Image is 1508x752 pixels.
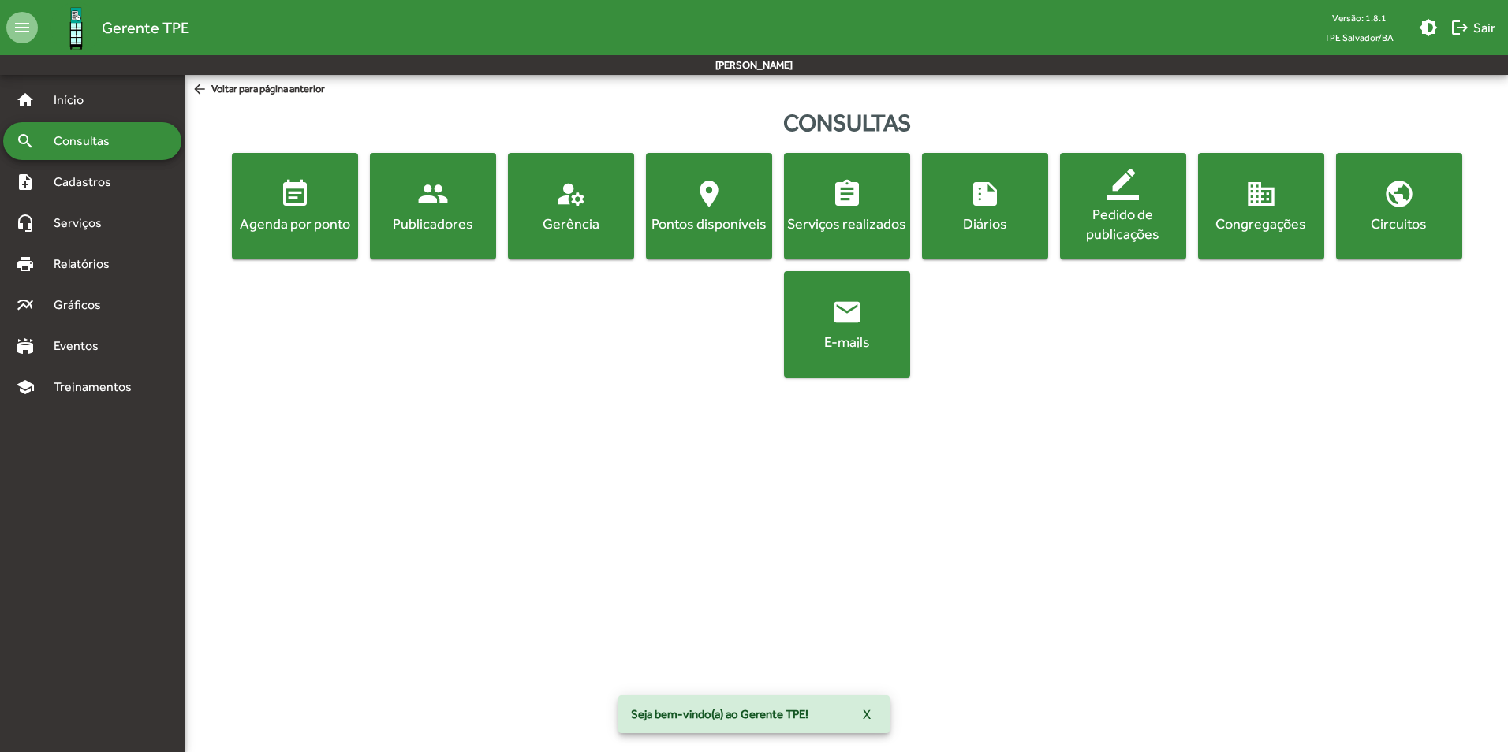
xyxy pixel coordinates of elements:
span: X [863,700,871,728]
mat-icon: arrow_back [192,81,211,99]
mat-icon: print [16,255,35,274]
div: Circuitos [1339,214,1459,233]
mat-icon: summarize [969,178,1001,210]
div: Serviços realizados [787,214,907,233]
img: Logo [50,2,102,54]
mat-icon: domain [1245,178,1277,210]
button: X [850,700,883,728]
mat-icon: border_color [1107,169,1139,200]
div: Consultas [185,105,1508,140]
button: Sair [1444,13,1502,42]
mat-icon: brightness_medium [1419,18,1438,37]
mat-icon: search [16,132,35,151]
div: E-mails [787,332,907,352]
mat-icon: event_note [279,178,311,210]
button: Gerência [508,153,634,259]
mat-icon: stadium [16,337,35,356]
span: Treinamentos [44,378,151,396]
span: Voltar para página anterior [192,81,325,99]
mat-icon: people [417,178,449,210]
span: TPE Salvador/BA [1312,28,1406,47]
span: Seja bem-vindo(a) ao Gerente TPE! [631,706,808,722]
span: Gráficos [44,296,122,315]
span: Consultas [44,132,130,151]
mat-icon: school [16,378,35,396]
div: Publicadores [373,214,493,233]
mat-icon: multiline_chart [16,296,35,315]
mat-icon: home [16,91,35,110]
a: Gerente TPE [38,2,189,54]
mat-icon: note_add [16,173,35,192]
span: Início [44,91,106,110]
button: Agenda por ponto [232,153,358,259]
span: Cadastros [44,173,132,192]
button: Pedido de publicações [1060,153,1186,259]
div: Diários [925,214,1045,233]
button: Diários [922,153,1048,259]
button: Publicadores [370,153,496,259]
span: Gerente TPE [102,15,189,40]
button: Congregações [1198,153,1324,259]
button: Serviços realizados [784,153,910,259]
span: Sair [1450,13,1495,42]
span: Serviços [44,214,123,233]
div: Agenda por ponto [235,214,355,233]
mat-icon: location_on [693,178,725,210]
div: Versão: 1.8.1 [1312,8,1406,28]
span: Eventos [44,337,120,356]
div: Pontos disponíveis [649,214,769,233]
mat-icon: logout [1450,18,1469,37]
mat-icon: email [831,296,863,328]
button: Pontos disponíveis [646,153,772,259]
button: E-mails [784,271,910,378]
button: Circuitos [1336,153,1462,259]
div: Gerência [511,214,631,233]
mat-icon: headset_mic [16,214,35,233]
span: Relatórios [44,255,130,274]
div: Congregações [1201,214,1321,233]
mat-icon: assignment [831,178,863,210]
mat-icon: manage_accounts [555,178,587,210]
mat-icon: menu [6,12,38,43]
div: Pedido de publicações [1063,204,1183,244]
mat-icon: public [1383,178,1415,210]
